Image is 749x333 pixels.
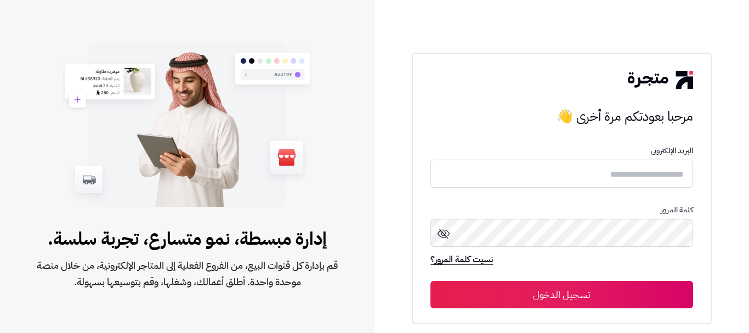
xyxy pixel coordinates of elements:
[430,253,493,268] a: نسيت كلمة المرور؟
[430,206,693,215] p: كلمة المرور
[430,281,693,308] button: تسجيل الدخول
[35,257,339,290] span: قم بإدارة كل قنوات البيع، من الفروع الفعلية إلى المتاجر الإلكترونية، من خلال منصة موحدة واحدة. أط...
[35,225,339,252] span: إدارة مبسطة، نمو متسارع، تجربة سلسة.
[430,105,693,127] h3: مرحبا بعودتكم مرة أخرى 👋
[628,71,693,88] img: logo-2.png
[430,146,693,155] p: البريد الإلكترونى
